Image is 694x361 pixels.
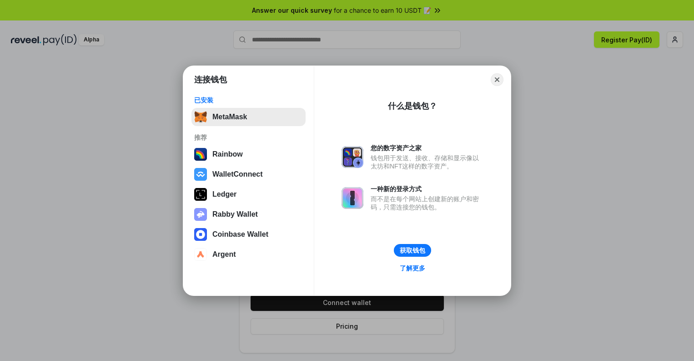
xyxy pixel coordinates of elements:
div: Ledger [212,190,236,198]
button: Rabby Wallet [191,205,306,224]
div: Coinbase Wallet [212,230,268,239]
div: Argent [212,250,236,259]
img: svg+xml,%3Csvg%20width%3D%22120%22%20height%3D%22120%22%20viewBox%3D%220%200%20120%20120%22%20fil... [194,148,207,161]
img: svg+xml,%3Csvg%20xmlns%3D%22http%3A%2F%2Fwww.w3.org%2F2000%2Fsvg%22%20fill%3D%22none%22%20viewBox... [342,146,363,168]
button: Ledger [191,185,306,203]
button: WalletConnect [191,165,306,183]
button: Coinbase Wallet [191,225,306,244]
div: 已安装 [194,96,303,104]
img: svg+xml,%3Csvg%20width%3D%2228%22%20height%3D%2228%22%20viewBox%3D%220%200%2028%2028%22%20fill%3D... [194,228,207,241]
img: svg+xml,%3Csvg%20width%3D%2228%22%20height%3D%2228%22%20viewBox%3D%220%200%2028%2028%22%20fill%3D... [194,168,207,181]
img: svg+xml,%3Csvg%20xmlns%3D%22http%3A%2F%2Fwww.w3.org%2F2000%2Fsvg%22%20width%3D%2228%22%20height%3... [194,188,207,201]
div: 了解更多 [400,264,425,272]
img: svg+xml,%3Csvg%20fill%3D%22none%22%20height%3D%2233%22%20viewBox%3D%220%200%2035%2033%22%20width%... [194,111,207,123]
button: Close [491,73,503,86]
div: Rabby Wallet [212,210,258,219]
div: 而不是在每个网站上创建新的账户和密码，只需连接您的钱包。 [371,195,483,211]
div: MetaMask [212,113,247,121]
img: svg+xml,%3Csvg%20xmlns%3D%22http%3A%2F%2Fwww.w3.org%2F2000%2Fsvg%22%20fill%3D%22none%22%20viewBox... [194,208,207,221]
div: 获取钱包 [400,246,425,254]
div: 一种新的登录方式 [371,185,483,193]
div: 推荐 [194,133,303,142]
button: MetaMask [191,108,306,126]
h1: 连接钱包 [194,74,227,85]
img: svg+xml,%3Csvg%20xmlns%3D%22http%3A%2F%2Fwww.w3.org%2F2000%2Fsvg%22%20fill%3D%22none%22%20viewBox... [342,187,363,209]
div: 您的数字资产之家 [371,144,483,152]
div: 钱包用于发送、接收、存储和显示像以太坊和NFT这样的数字资产。 [371,154,483,170]
div: WalletConnect [212,170,263,178]
button: 获取钱包 [394,244,431,257]
div: Rainbow [212,150,243,158]
button: Argent [191,245,306,264]
a: 了解更多 [394,262,431,274]
div: 什么是钱包？ [388,101,437,112]
img: svg+xml,%3Csvg%20width%3D%2228%22%20height%3D%2228%22%20viewBox%3D%220%200%2028%2028%22%20fill%3D... [194,248,207,261]
button: Rainbow [191,145,306,163]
